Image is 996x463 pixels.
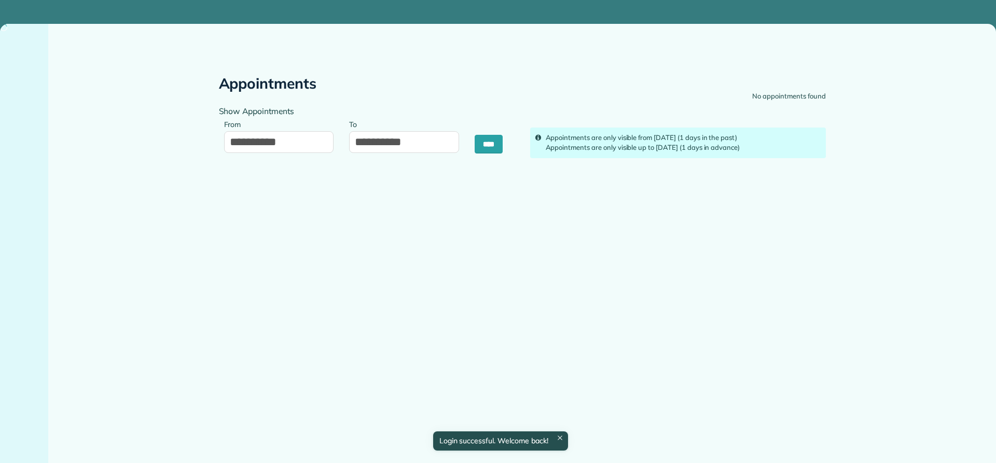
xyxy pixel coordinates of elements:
div: Appointments are only visible up to [DATE] (1 days in advance) [546,143,821,153]
h4: Show Appointments [219,107,515,116]
div: No appointments found [752,91,825,102]
label: To [349,114,362,133]
div: Appointments are only visible from [DATE] (1 days in the past) [546,133,821,143]
h2: Appointments [219,76,317,92]
label: From [224,114,246,133]
div: Login successful. Welcome back! [433,431,568,451]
